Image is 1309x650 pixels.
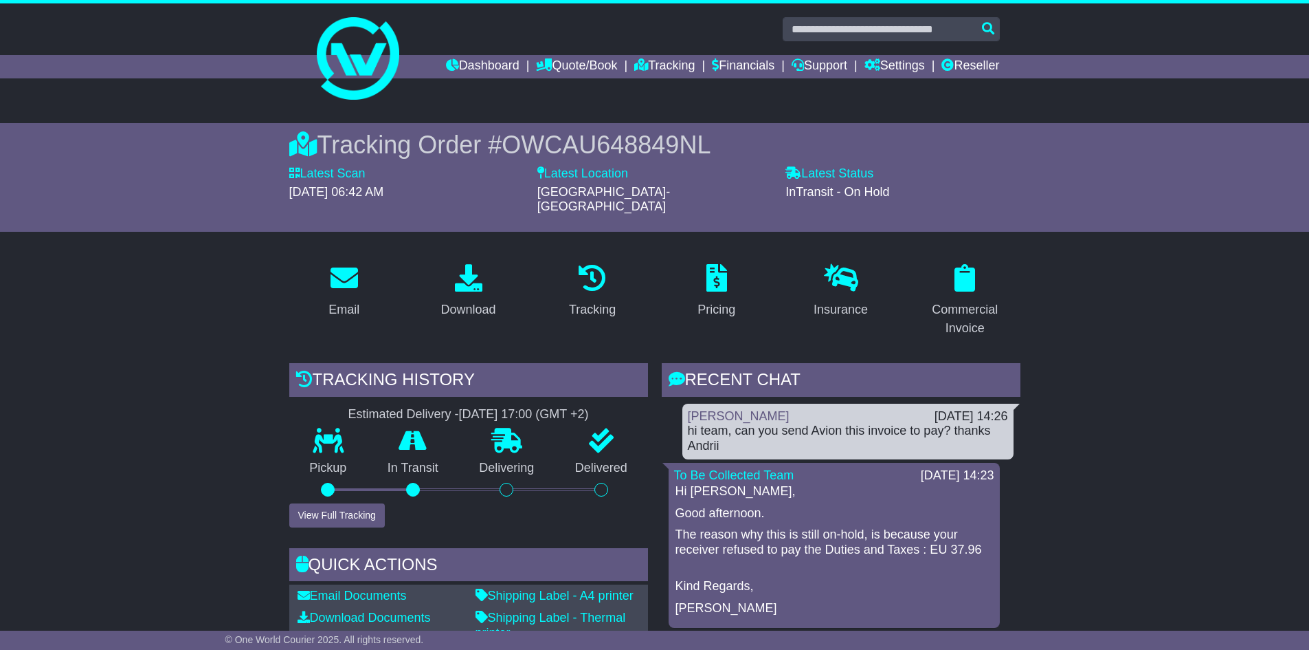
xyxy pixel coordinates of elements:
[502,131,711,159] span: OWCAU648849NL
[289,185,384,199] span: [DATE] 06:42 AM
[689,259,744,324] a: Pricing
[910,259,1020,343] a: Commercial Invoice
[459,461,555,476] p: Delivering
[785,185,889,199] span: InTransit - On Hold
[432,259,504,324] a: Download
[941,55,999,78] a: Reseller
[289,548,648,585] div: Quick Actions
[225,634,424,645] span: © One World Courier 2025. All rights reserved.
[289,461,368,476] p: Pickup
[536,55,617,78] a: Quote/Book
[537,185,670,214] span: [GEOGRAPHIC_DATA]-[GEOGRAPHIC_DATA]
[805,259,877,324] a: Insurance
[289,503,385,528] button: View Full Tracking
[935,409,1008,424] div: [DATE] 14:26
[289,407,648,422] div: Estimated Delivery -
[675,601,993,616] p: [PERSON_NAME]
[367,461,459,476] p: In Transit
[712,55,774,78] a: Financials
[476,611,626,640] a: Shipping Label - Thermal printer
[328,301,359,319] div: Email
[785,166,873,182] label: Latest Status
[864,55,925,78] a: Settings
[688,409,790,423] a: [PERSON_NAME]
[814,301,868,319] div: Insurance
[674,468,794,482] a: To Be Collected Team
[298,611,431,625] a: Download Documents
[697,301,735,319] div: Pricing
[675,484,993,499] p: Hi [PERSON_NAME],
[440,301,495,319] div: Download
[555,461,648,476] p: Delivered
[675,528,993,557] p: The reason why this is still on-hold, is because your receiver refused to pay the Duties and Taxe...
[459,407,589,422] div: [DATE] 17:00 (GMT +2)
[289,130,1020,160] div: Tracking Order #
[298,589,407,603] a: Email Documents
[792,55,847,78] a: Support
[537,166,628,182] label: Latest Location
[675,565,993,594] p: Kind Regards,
[560,259,625,324] a: Tracking
[569,301,616,319] div: Tracking
[446,55,519,78] a: Dashboard
[662,363,1020,400] div: RECENT CHAT
[289,166,366,182] label: Latest Scan
[320,259,368,324] a: Email
[634,55,695,78] a: Tracking
[289,363,648,400] div: Tracking history
[919,301,1011,338] div: Commercial Invoice
[688,424,1008,453] div: hi team, can you send Avion this invoice to pay? thanks Andrii
[921,468,994,484] div: [DATE] 14:23
[476,589,634,603] a: Shipping Label - A4 printer
[675,506,993,521] p: Good afternoon.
